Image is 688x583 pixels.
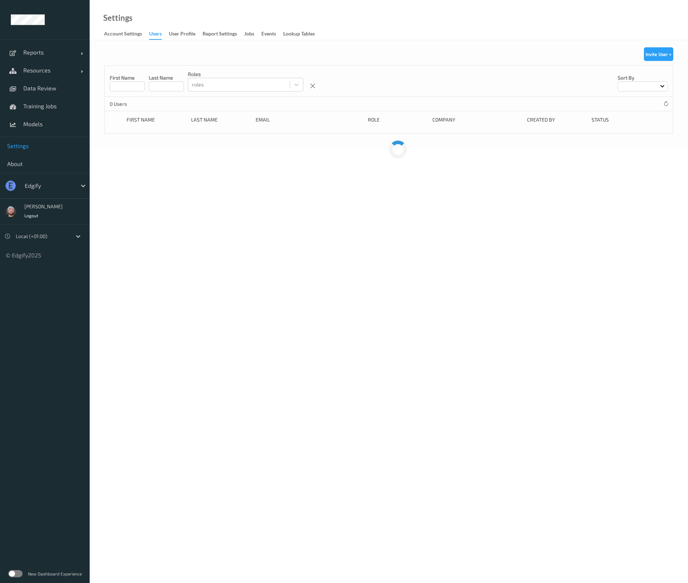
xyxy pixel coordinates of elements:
a: Jobs [244,29,261,39]
button: Invite User + [644,47,673,61]
div: Status [592,116,639,123]
div: Jobs [244,30,254,39]
p: First Name [110,74,145,81]
div: Email [256,116,363,123]
div: Created By [527,116,587,123]
div: users [149,30,162,40]
div: User Profile [169,30,195,39]
div: events [261,30,276,39]
a: Settings [103,14,133,22]
a: Lookup Tables [283,29,322,39]
div: Account Settings [104,30,142,39]
p: 0 Users [110,100,163,108]
a: events [261,29,283,39]
div: Last Name [191,116,251,123]
a: User Profile [169,29,203,39]
div: First Name [127,116,186,123]
p: Last Name [149,74,184,81]
p: roles [188,71,303,78]
p: Sort by [618,74,668,81]
a: users [149,29,169,40]
div: Report Settings [203,30,237,39]
div: Company [432,116,522,123]
div: Role [368,116,427,123]
a: Report Settings [203,29,244,39]
a: Account Settings [104,29,149,39]
div: Lookup Tables [283,30,315,39]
